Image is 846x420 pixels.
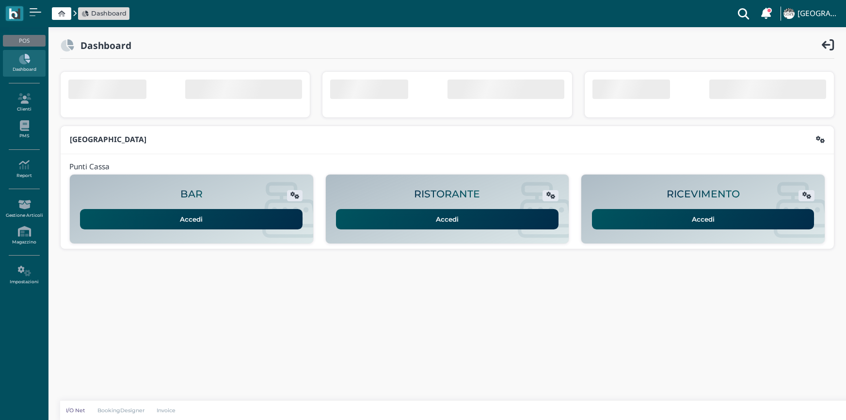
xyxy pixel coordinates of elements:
a: Accedi [592,209,814,229]
a: Gestione Articoli [3,195,45,222]
img: logo [9,8,20,19]
a: Report [3,156,45,182]
h4: Punti Cassa [69,163,110,171]
a: Accedi [80,209,303,229]
h2: RISTORANTE [414,189,480,200]
iframe: Help widget launcher [777,390,838,412]
a: Dashboard [81,9,127,18]
h2: BAR [180,189,203,200]
div: POS [3,35,45,47]
a: ... [GEOGRAPHIC_DATA] [782,2,840,25]
a: Impostazioni [3,262,45,289]
a: Dashboard [3,50,45,77]
h2: RICEVIMENTO [667,189,740,200]
span: Dashboard [91,9,127,18]
a: PMS [3,116,45,143]
a: Clienti [3,89,45,116]
a: Magazzino [3,222,45,249]
h2: Dashboard [74,40,131,50]
h4: [GEOGRAPHIC_DATA] [798,10,840,18]
a: Accedi [336,209,559,229]
img: ... [783,8,794,19]
b: [GEOGRAPHIC_DATA] [70,134,146,145]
